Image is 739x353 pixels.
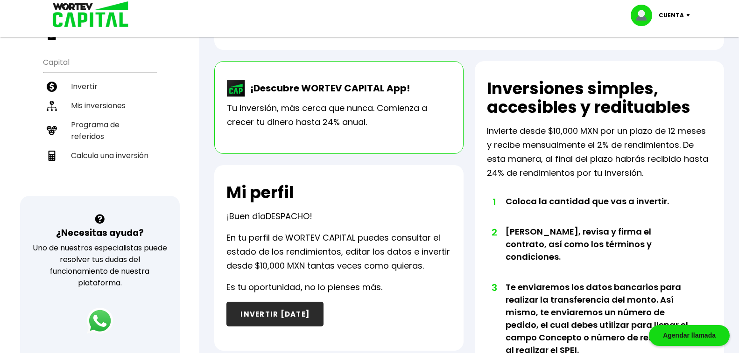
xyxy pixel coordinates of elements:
[226,183,294,202] h2: Mi perfil
[226,209,312,223] p: ¡Buen día !
[631,5,659,26] img: profile-image
[487,124,712,180] p: Invierte desde $10,000 MXN por un plazo de 12 meses y recibe mensualmente el 2% de rendimientos. ...
[43,115,156,146] a: Programa de referidos
[226,231,451,273] p: En tu perfil de WORTEV CAPITAL puedes consultar el estado de los rendimientos, editar los datos e...
[659,8,684,22] p: Cuenta
[47,125,57,136] img: recomiendanos-icon.9b8e9327.svg
[43,52,156,188] ul: Capital
[492,281,496,295] span: 3
[47,101,57,111] img: inversiones-icon.6695dc30.svg
[87,308,113,334] img: logos_whatsapp-icon.242b2217.svg
[43,146,156,165] a: Calcula una inversión
[226,302,324,326] button: INVERTIR [DATE]
[506,195,690,225] li: Coloca la cantidad que vas a invertir.
[506,225,690,281] li: [PERSON_NAME], revisa y firma el contrato, así como los términos y condiciones.
[47,151,57,161] img: calculadora-icon.17d418c4.svg
[266,210,310,222] span: DESPACHO
[32,242,168,289] p: Uno de nuestros especialistas puede resolver tus dudas del funcionamiento de nuestra plataforma.
[47,82,57,92] img: invertir-icon.b3b967d7.svg
[684,14,697,17] img: icon-down
[246,81,410,95] p: ¡Descubre WORTEV CAPITAL App!
[226,280,382,294] p: Es tu oportunidad, no lo pienses más.
[56,226,144,240] h3: ¿Necesitas ayuda?
[492,195,496,209] span: 1
[227,80,246,97] img: wortev-capital-app-icon
[43,77,156,96] a: Invertir
[492,225,496,239] span: 2
[43,96,156,115] a: Mis inversiones
[227,101,451,129] p: Tu inversión, más cerca que nunca. Comienza a crecer tu dinero hasta 24% anual.
[487,79,712,117] h2: Inversiones simples, accesibles y redituables
[649,325,730,346] div: Agendar llamada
